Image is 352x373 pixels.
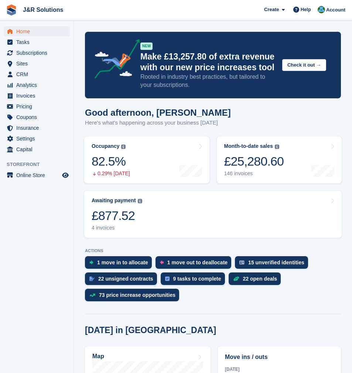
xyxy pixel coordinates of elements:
span: Capital [16,144,61,155]
img: deal-1b604bf984904fb50ccaf53a9ad4b4a5d6e5aea283cecdc64d6e3604feb123c2.svg [233,276,239,281]
div: NEW [140,43,153,50]
a: 1 move in to allocate [85,256,156,272]
img: stora-icon-8386f47178a22dfd0bd8f6a31ec36ba5ce8667c1dd55bd0f319d3a0aa187defe.svg [6,4,17,16]
img: move_outs_to_deallocate_icon-f764333ba52eb49d3ac5e1228854f67142a1ed5810a6f6cc68b1a99e826820c5.svg [160,260,164,265]
p: Rooted in industry best practices, but tailored to your subscriptions. [140,73,276,89]
span: Sites [16,58,61,69]
a: J&R Solutions [20,4,66,16]
a: 15 unverified identities [235,256,312,272]
div: 73 price increase opportunities [99,292,175,298]
div: 22 open deals [243,276,277,282]
img: price_increase_opportunities-93ffe204e8149a01c8c9dc8f82e8f89637d9d84a8eef4429ea346261dce0b2c0.svg [89,294,95,297]
img: icon-info-grey-7440780725fd019a000dd9b08b2336e03edf1995a4989e88bcd33f0948082b44.svg [275,145,279,149]
h2: Move ins / outs [225,353,334,362]
img: task-75834270c22a3079a89374b754ae025e5fb1db73e45f91037f5363f120a921f8.svg [165,277,170,281]
a: Preview store [61,171,70,180]
a: 73 price increase opportunities [85,289,183,305]
p: Here's what's happening across your business [DATE] [85,119,231,127]
h1: Good afternoon, [PERSON_NAME] [85,108,231,118]
div: £25,280.60 [224,154,284,169]
span: Storefront [7,161,74,168]
a: menu [4,144,70,155]
div: 15 unverified identities [248,260,304,265]
div: 82.5% [92,154,130,169]
span: Home [16,26,61,37]
span: Analytics [16,80,61,90]
a: Occupancy 82.5% 0.29% [DATE] [84,136,209,183]
img: verify_identity-adf6edd0f0f0b5bbfe63781bf79b02c33cf7c696d77639b501bdc392416b5a36.svg [239,260,245,265]
a: Awaiting payment £877.52 4 invoices [84,191,342,238]
img: icon-info-grey-7440780725fd019a000dd9b08b2336e03edf1995a4989e88bcd33f0948082b44.svg [121,145,126,149]
div: 4 invoices [92,225,142,231]
span: CRM [16,69,61,79]
span: Online Store [16,170,61,180]
div: 9 tasks to complete [173,276,221,282]
a: menu [4,48,70,58]
div: 146 invoices [224,170,284,177]
h2: Map [92,353,104,360]
a: menu [4,37,70,47]
a: menu [4,133,70,144]
span: Settings [16,133,61,144]
a: Month-to-date sales £25,280.60 146 invoices [217,136,342,183]
a: menu [4,112,70,122]
button: Check it out → [282,59,326,71]
a: menu [4,80,70,90]
p: Make £13,257.80 of extra revenue with our new price increases tool [140,51,276,73]
span: Account [326,6,345,14]
img: Macie Adcock [318,6,325,13]
span: Pricing [16,101,61,112]
img: icon-info-grey-7440780725fd019a000dd9b08b2336e03edf1995a4989e88bcd33f0948082b44.svg [138,199,142,203]
a: menu [4,58,70,69]
span: Create [264,6,279,13]
div: Occupancy [92,143,119,149]
span: Tasks [16,37,61,47]
a: menu [4,26,70,37]
div: Awaiting payment [92,197,136,204]
a: menu [4,123,70,133]
span: Help [301,6,311,13]
a: 1 move out to deallocate [156,256,235,272]
span: Coupons [16,112,61,122]
div: [DATE] [225,366,334,373]
img: contract_signature_icon-13c848040528278c33f63329250d36e43548de30e8caae1d1a13099fd9432cc5.svg [89,277,95,281]
a: menu [4,69,70,79]
div: Month-to-date sales [224,143,273,149]
div: 1 move in to allocate [97,260,148,265]
img: move_ins_to_allocate_icon-fdf77a2bb77ea45bf5b3d319d69a93e2d87916cf1d5bf7949dd705db3b84f3ca.svg [89,260,93,265]
span: Invoices [16,91,61,101]
a: menu [4,101,70,112]
a: 22 open deals [229,272,285,289]
img: price-adjustments-announcement-icon-8257ccfd72463d97f412b2fc003d46551f7dbcb40ab6d574587a9cd5c0d94... [88,39,140,81]
div: 22 unsigned contracts [98,276,153,282]
span: Insurance [16,123,61,133]
span: Subscriptions [16,48,61,58]
a: 9 tasks to complete [161,272,229,289]
div: 1 move out to deallocate [167,260,228,265]
a: menu [4,91,70,101]
div: £877.52 [92,208,142,223]
p: ACTIONS [85,248,341,253]
div: 0.29% [DATE] [92,170,130,177]
a: menu [4,170,70,180]
h2: [DATE] in [GEOGRAPHIC_DATA] [85,325,216,335]
a: 22 unsigned contracts [85,272,161,289]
